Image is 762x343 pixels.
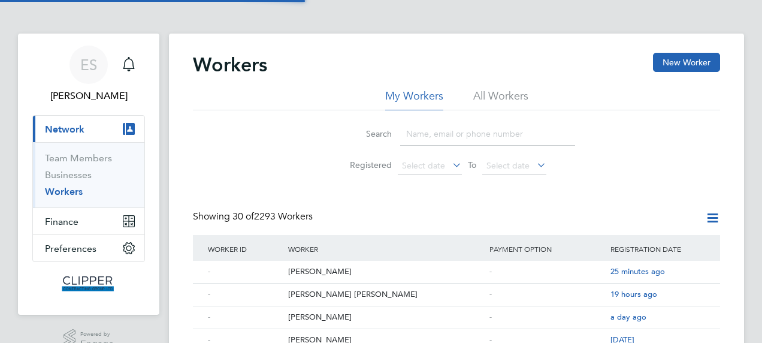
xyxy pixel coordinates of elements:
[232,210,313,222] span: 2293 Workers
[402,160,445,171] span: Select date
[285,261,486,283] div: [PERSON_NAME]
[385,89,443,110] li: My Workers
[45,152,112,164] a: Team Members
[285,284,486,306] div: [PERSON_NAME] [PERSON_NAME]
[80,329,114,339] span: Powered by
[610,289,657,299] span: 19 hours ago
[193,210,315,223] div: Showing
[653,53,720,72] button: New Worker
[205,329,708,339] a: -[PERSON_NAME]-[DATE]
[193,53,267,77] h2: Workers
[80,57,97,73] span: ES
[610,266,665,276] span: 25 minutes ago
[464,157,480,173] span: To
[33,208,144,234] button: Finance
[45,169,92,180] a: Businesses
[62,274,116,293] img: clipper-logo-retina.png
[45,186,83,197] a: Workers
[338,128,392,139] label: Search
[205,261,285,283] div: -
[205,306,708,316] a: -[PERSON_NAME]-a day ago
[486,261,607,283] div: -
[486,160,530,171] span: Select date
[205,235,285,263] div: Worker ID
[338,160,392,170] label: Registered
[205,260,708,270] a: -[PERSON_NAME]-25 minutes ago
[232,210,254,222] span: 30 of
[18,34,159,315] nav: Main navigation
[45,243,96,254] span: Preferences
[32,274,145,293] a: Go to home page
[33,235,144,261] button: Preferences
[45,216,78,227] span: Finance
[285,306,486,329] div: [PERSON_NAME]
[400,122,575,146] input: Name, email or phone number
[610,312,646,322] span: a day ago
[486,235,607,263] div: Payment Option
[205,306,285,329] div: -
[205,284,285,306] div: -
[205,283,708,293] a: -[PERSON_NAME] [PERSON_NAME]-19 hours ago
[607,235,708,263] div: Registration Date
[45,124,84,135] span: Network
[473,89,528,110] li: All Workers
[486,306,607,329] div: -
[33,142,144,207] div: Network
[486,284,607,306] div: -
[285,235,486,263] div: Worker
[32,89,145,103] span: Elin Stenner-Matthews
[32,46,145,103] a: ES[PERSON_NAME]
[33,116,144,142] button: Network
